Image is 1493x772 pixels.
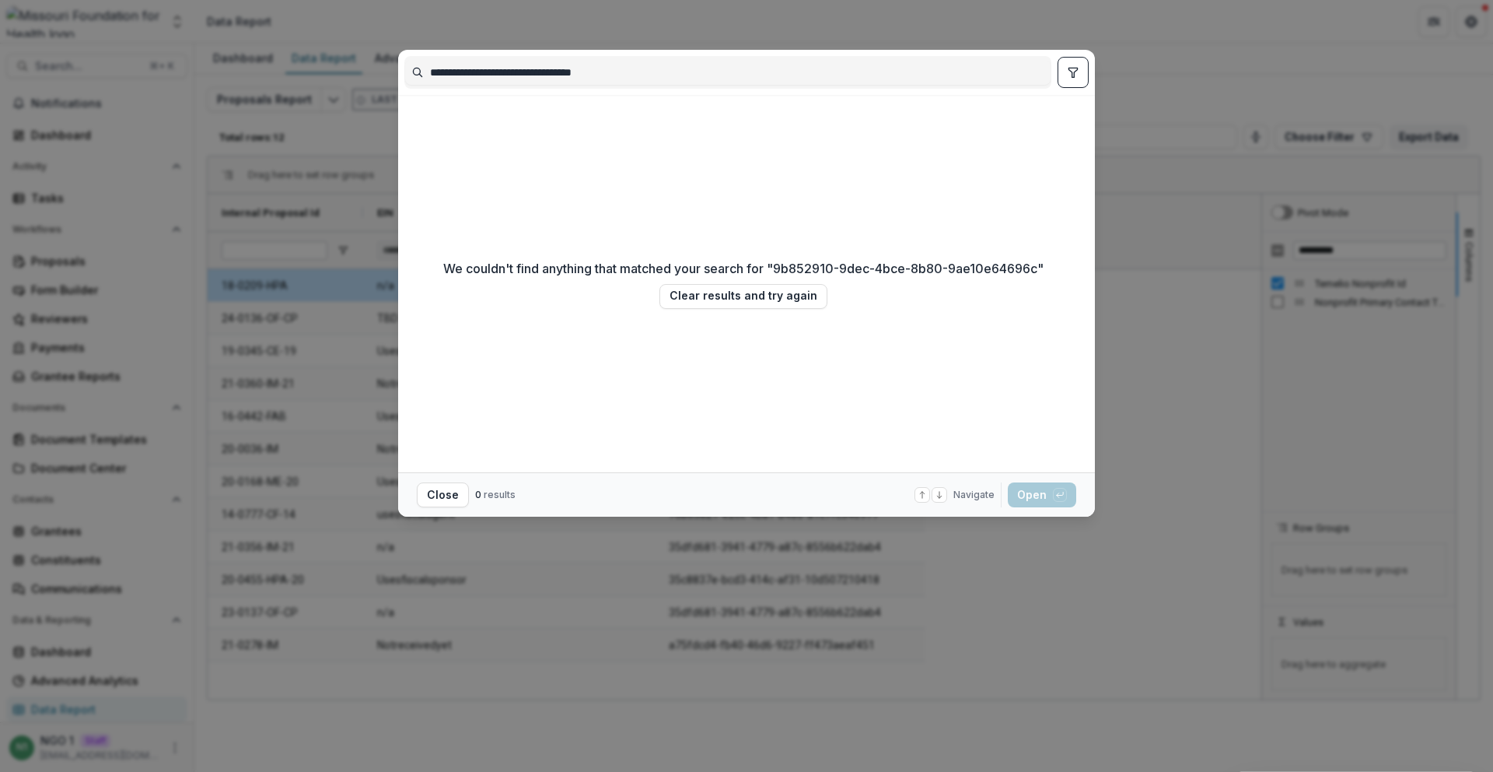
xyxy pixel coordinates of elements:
[475,489,481,500] span: 0
[484,489,516,500] span: results
[659,284,827,309] button: Clear results and try again
[443,259,1044,278] p: We couldn't find anything that matched your search for " 9b852910-9dec-4bce-8b80-9ae10e64696c "
[953,488,995,502] span: Navigate
[417,482,469,507] button: Close
[1008,482,1076,507] button: Open
[1058,57,1089,88] button: toggle filters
